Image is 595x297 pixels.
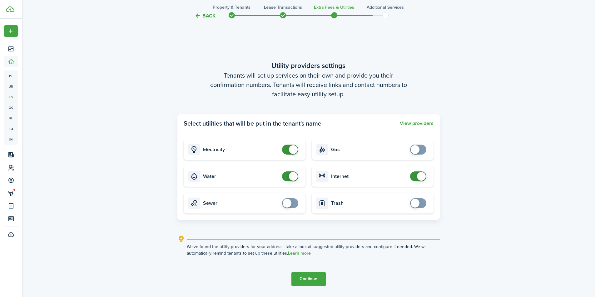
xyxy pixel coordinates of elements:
[177,60,440,71] wizard-step-header-title: Utility providers settings
[4,25,18,37] button: Open menu
[203,174,279,179] card-title: Water
[4,123,18,134] a: eq
[177,235,185,243] i: outline
[331,200,407,206] card-title: Trash
[288,251,311,256] a: Learn more
[203,147,279,152] card-title: Electricity
[331,174,407,179] card-title: Internet
[4,102,18,113] a: oc
[6,6,14,12] img: TenantCloud
[4,92,18,102] a: ls
[4,134,18,145] a: in
[203,200,279,206] card-title: Sewer
[400,121,434,126] button: View providers
[367,4,404,11] h3: Additional Services
[187,243,440,256] explanation-description: We've found the utility providers for your address. Take a look at suggested utility providers an...
[264,4,302,11] h3: Lease Transactions
[213,4,250,11] h3: Property & Tenants
[331,147,407,152] card-title: Gas
[177,71,440,99] wizard-step-header-description: Tenants will set up services on their own and provide you their confirmation numbers. Tenants wil...
[314,4,354,11] h3: Extra fees & Utilities
[291,272,326,286] button: Continue
[195,12,216,19] button: Back
[4,81,18,92] a: un
[4,113,18,123] a: kl
[4,70,18,81] a: pt
[184,119,321,128] panel-main-title: Select utilities that will be put in the tenant's name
